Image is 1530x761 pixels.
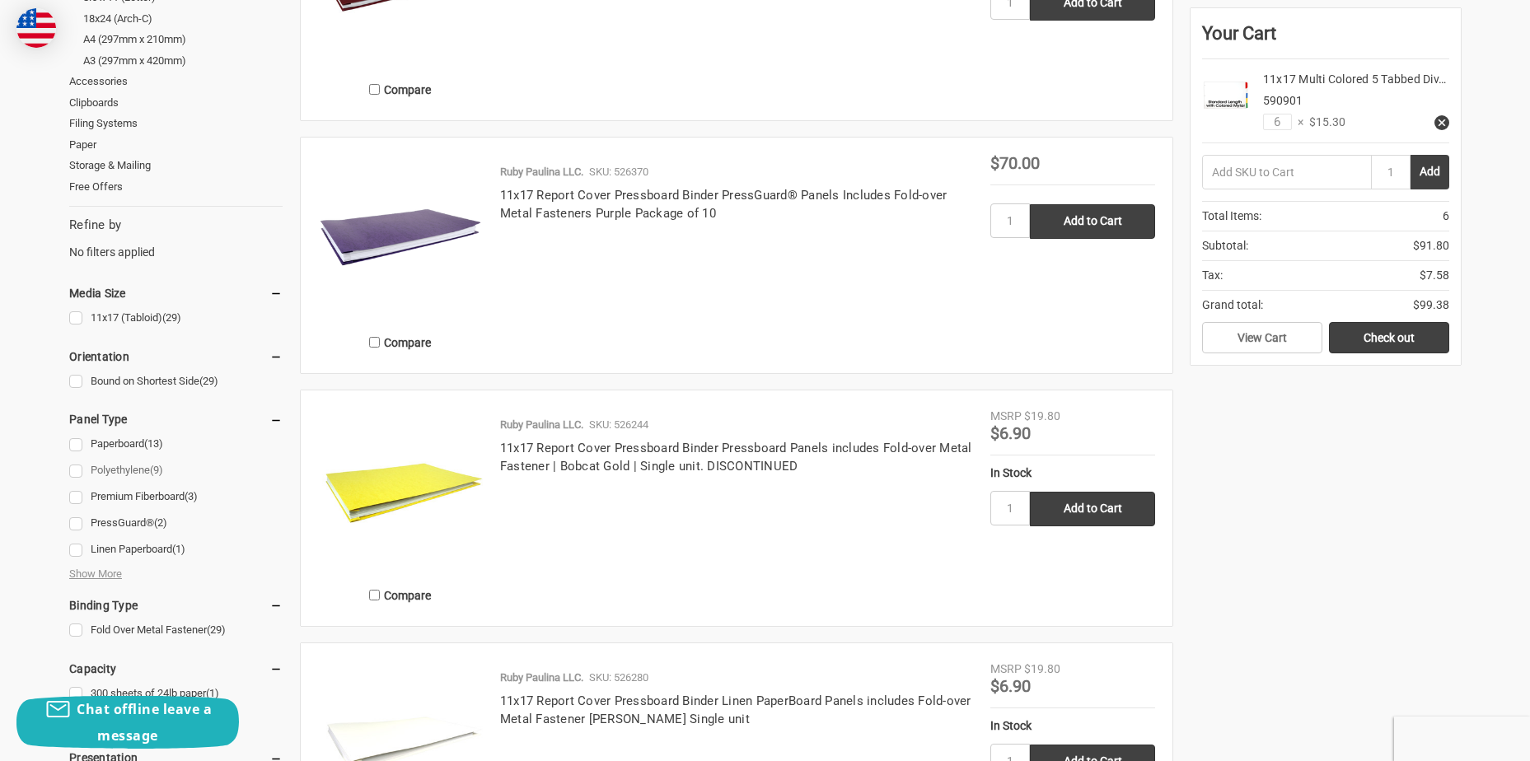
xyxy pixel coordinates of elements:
[1263,72,1446,86] a: 11x17 Multi Colored 5 Tabbed Div…
[69,619,283,642] a: Fold Over Metal Fastener
[1303,114,1345,131] span: $15.30
[69,566,122,582] span: Show More
[1024,409,1060,423] span: $19.80
[1024,662,1060,675] span: $19.80
[69,283,283,303] h5: Media Size
[144,437,163,450] span: (13)
[69,433,283,455] a: Paperboard
[990,153,1040,173] span: $70.00
[154,516,167,529] span: (2)
[83,50,283,72] a: A3 (297mm x 420mm)
[369,590,380,600] input: Compare
[990,423,1031,443] span: $6.90
[150,464,163,476] span: (9)
[318,408,483,572] img: 11x17 Report Cover Pressboard Binder Pressboard Panels includes Fold-over Metal Fastener | Bobcat...
[318,329,483,356] label: Compare
[589,164,648,180] p: SKU: 526370
[69,347,283,366] h5: Orientation
[369,337,380,348] input: Compare
[1030,492,1155,526] input: Add to Cart
[589,670,648,686] p: SKU: 526280
[500,164,583,180] p: Ruby Paulina LLC.
[1202,267,1223,284] span: Tax:
[1413,237,1449,254] span: $91.80
[69,595,283,615] h5: Binding Type
[16,696,239,749] button: Chat offline leave a message
[1030,204,1155,239] input: Add to Cart
[69,134,283,156] a: Paper
[369,84,380,95] input: Compare
[69,409,283,429] h5: Panel Type
[990,676,1031,696] span: $6.90
[69,176,283,198] a: Free Offers
[69,307,283,329] a: 11x17 (Tabloid)
[69,460,283,482] a: Polyethylene
[69,92,283,114] a: Clipboards
[83,29,283,50] a: A4 (297mm x 210mm)
[185,490,198,502] span: (3)
[589,417,648,433] p: SKU: 526244
[1202,20,1449,59] div: Your Cart
[990,717,1155,735] div: In Stock
[500,670,583,686] p: Ruby Paulina LLC.
[206,687,219,699] span: (1)
[318,155,483,320] img: 11x17 Report Cover Pressboard Binder PressGuard® Panels Includes Fold-over Metal Fasteners Purple...
[1202,155,1371,189] input: Add SKU to Cart
[318,76,483,103] label: Compare
[69,659,283,679] h5: Capacity
[207,623,226,636] span: (29)
[1420,267,1449,284] span: $7.58
[69,216,283,260] div: No filters applied
[69,71,283,92] a: Accessories
[1413,296,1449,314] span: $99.38
[1263,94,1303,107] span: 590901
[69,371,283,393] a: Bound on Shortest Side
[1202,237,1248,254] span: Subtotal:
[77,700,212,745] span: Chat offline leave a message
[69,683,283,705] a: 300 sheets of 24lb paper
[318,581,483,609] label: Compare
[69,216,283,235] h5: Refine by
[990,408,1022,425] div: MSRP
[83,8,283,30] a: 18x24 (Arch-C)
[1202,296,1263,314] span: Grand total:
[1202,208,1261,225] span: Total Items:
[162,311,181,324] span: (29)
[1394,717,1530,761] iframe: Google Customer Reviews
[69,512,283,535] a: PressGuard®
[69,486,283,508] a: Premium Fiberboard
[990,465,1155,482] div: In Stock
[1292,114,1303,131] span: ×
[1329,322,1449,353] a: Check out
[500,441,972,474] a: 11x17 Report Cover Pressboard Binder Pressboard Panels includes Fold-over Metal Fastener | Bobcat...
[500,188,947,222] a: 11x17 Report Cover Pressboard Binder PressGuard® Panels Includes Fold-over Metal Fasteners Purple...
[1202,71,1252,120] img: 11x17 Multi Colored 5 Tabbed Dividers (10 per Package) With Holes
[199,375,218,387] span: (29)
[16,8,56,48] img: duty and tax information for United States
[1202,322,1322,353] a: View Cart
[1411,155,1449,189] button: Add
[500,417,583,433] p: Ruby Paulina LLC.
[990,661,1022,678] div: MSRP
[69,155,283,176] a: Storage & Mailing
[69,539,283,561] a: Linen Paperboard
[500,693,971,727] a: 11x17 Report Cover Pressboard Binder Linen PaperBoard Panels includes Fold-over Metal Fastener [P...
[69,113,283,134] a: Filing Systems
[1443,208,1449,225] span: 6
[172,543,185,555] span: (1)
